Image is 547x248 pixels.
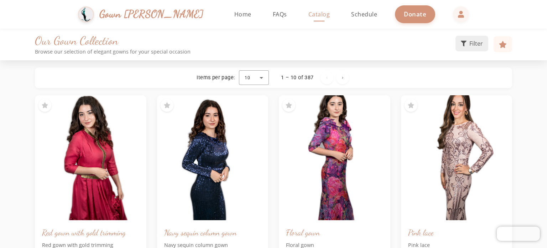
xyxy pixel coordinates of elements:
span: Filter [469,39,483,48]
p: Browse our selection of elegant gowns for your special occasion [35,49,455,55]
img: Pink lace [401,95,512,220]
iframe: Chatra live chat [497,227,540,241]
button: Filter [455,36,488,51]
img: Red gown with gold trimming [35,95,146,220]
h3: Pink lace [408,227,505,238]
span: Catalog [308,10,330,18]
img: Floral gown [279,95,390,220]
div: 1 – 10 of 387 [281,74,313,81]
span: Gown [PERSON_NAME] [99,6,204,22]
h1: Our Gown Collection [35,34,455,47]
img: Navy sequin column gown [157,95,269,220]
h3: Navy sequin column gown [164,227,261,238]
div: Items per page: [197,74,235,81]
span: Schedule [351,10,377,18]
span: FAQs [273,10,287,18]
h3: Red gown with gold trimming [42,227,139,238]
button: Previous page [321,71,333,84]
h3: Floral gown [286,227,383,238]
img: Gown Gmach Logo [78,6,94,22]
span: Donate [404,10,426,18]
a: Donate [395,5,435,23]
a: Gown [PERSON_NAME] [78,5,211,24]
button: Next page [336,71,349,84]
span: Home [234,10,251,18]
